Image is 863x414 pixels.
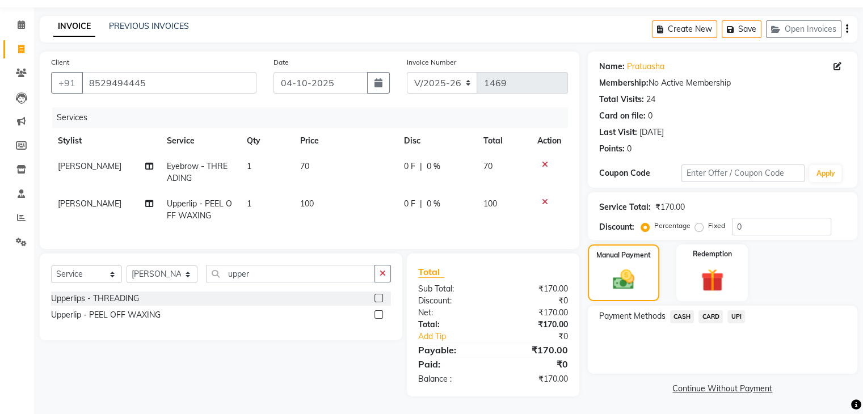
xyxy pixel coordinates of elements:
th: Total [477,128,531,154]
span: 0 F [404,198,415,210]
span: 0 F [404,160,415,172]
th: Action [531,128,568,154]
label: Fixed [708,221,725,231]
th: Service [160,128,240,154]
div: Card on file: [599,110,646,122]
a: Continue Without Payment [590,383,855,395]
div: Service Total: [599,201,651,213]
span: 0 % [427,198,440,210]
a: PREVIOUS INVOICES [109,21,189,31]
button: Create New [652,20,717,38]
img: _cash.svg [606,267,641,292]
div: ₹170.00 [655,201,685,213]
span: [PERSON_NAME] [58,161,121,171]
label: Invoice Number [407,57,456,67]
th: Price [293,128,397,154]
div: 24 [646,94,655,105]
button: Save [722,20,761,38]
a: INVOICE [53,16,95,37]
span: UPI [727,310,745,323]
th: Disc [397,128,477,154]
div: ₹0 [493,295,576,307]
div: Payable: [410,343,493,357]
th: Stylist [51,128,160,154]
a: Add Tip [410,331,507,343]
span: 70 [483,161,492,171]
div: Upperlips - THREADING [51,293,139,305]
div: Paid: [410,357,493,371]
img: _gift.svg [694,266,731,294]
span: Total [418,266,444,278]
div: Membership: [599,77,649,89]
div: Name: [599,61,625,73]
span: 0 % [427,160,440,172]
div: Points: [599,143,625,155]
div: ₹0 [493,357,576,371]
span: 1 [247,161,251,171]
div: [DATE] [639,126,664,138]
input: Search or Scan [206,265,375,282]
div: Balance : [410,373,493,385]
label: Date [273,57,289,67]
span: 100 [300,198,314,209]
a: Pratuasha [627,61,664,73]
div: ₹0 [507,331,576,343]
div: Discount: [410,295,493,307]
span: | [420,198,422,210]
div: Net: [410,307,493,319]
span: CARD [698,310,723,323]
div: ₹170.00 [493,307,576,319]
span: CASH [670,310,694,323]
span: Upperlip - PEEL OFF WAXING [167,198,232,221]
span: 70 [300,161,309,171]
span: [PERSON_NAME] [58,198,121,209]
span: | [420,160,422,172]
div: Total Visits: [599,94,644,105]
div: Last Visit: [599,126,637,138]
div: Sub Total: [410,283,493,295]
label: Client [51,57,69,67]
span: Payment Methods [599,310,666,322]
input: Search by Name/Mobile/Email/Code [82,72,256,94]
span: 100 [483,198,497,209]
label: Percentage [654,221,691,231]
span: 1 [247,198,251,209]
div: 0 [627,143,632,155]
div: 0 [648,110,652,122]
div: ₹170.00 [493,343,576,357]
label: Redemption [693,249,732,259]
span: Eyebrow - THREADING [167,161,228,183]
button: +91 [51,72,83,94]
div: Discount: [599,221,634,233]
button: Apply [809,165,841,182]
div: ₹170.00 [493,373,576,385]
div: Upperlip - PEEL OFF WAXING [51,309,161,321]
th: Qty [240,128,293,154]
div: No Active Membership [599,77,846,89]
div: Total: [410,319,493,331]
div: Coupon Code [599,167,681,179]
button: Open Invoices [766,20,841,38]
div: Services [52,107,576,128]
div: ₹170.00 [493,319,576,331]
div: ₹170.00 [493,283,576,295]
label: Manual Payment [596,250,651,260]
input: Enter Offer / Coupon Code [681,164,805,182]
